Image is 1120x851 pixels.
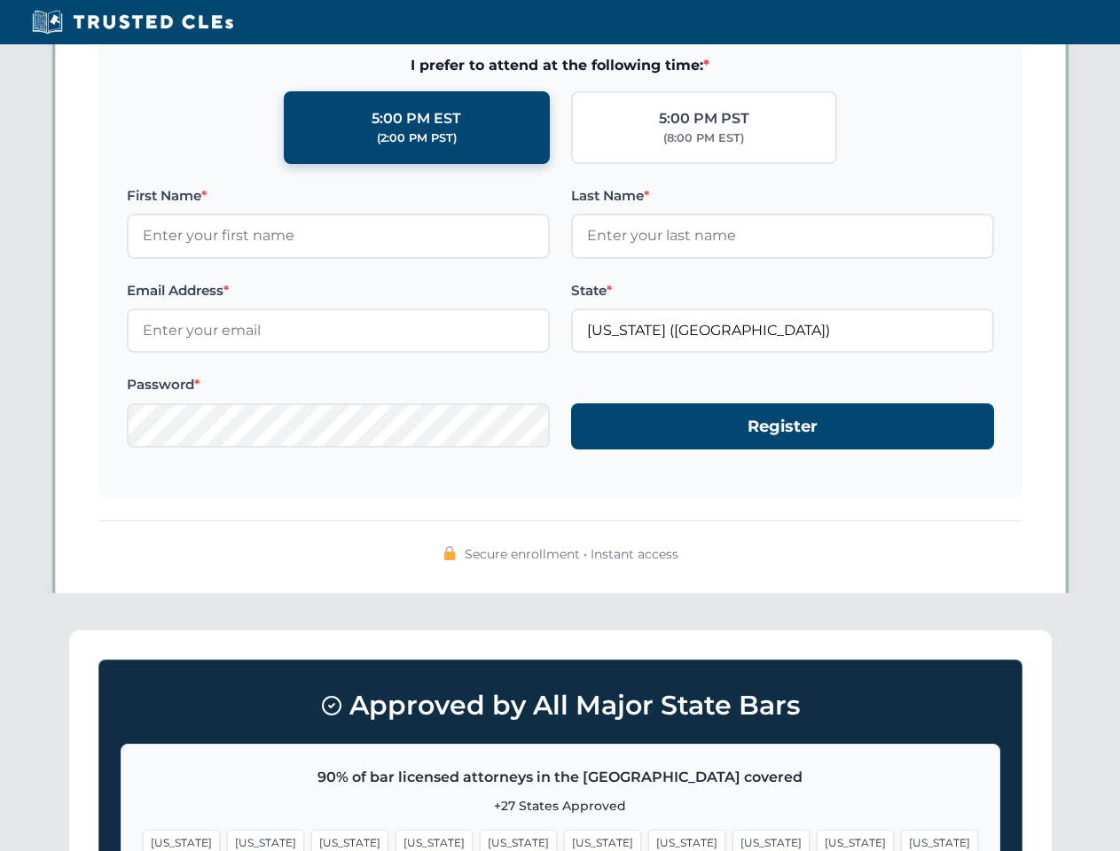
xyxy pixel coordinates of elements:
[465,544,678,564] span: Secure enrollment • Instant access
[127,374,550,395] label: Password
[143,796,978,816] p: +27 States Approved
[127,214,550,258] input: Enter your first name
[127,308,550,353] input: Enter your email
[377,129,457,147] div: (2:00 PM PST)
[443,546,457,560] img: 🔒
[27,9,239,35] img: Trusted CLEs
[571,308,994,353] input: Missouri (MO)
[127,280,550,301] label: Email Address
[121,682,1000,730] h3: Approved by All Major State Bars
[571,214,994,258] input: Enter your last name
[143,766,978,789] p: 90% of bar licensed attorneys in the [GEOGRAPHIC_DATA] covered
[663,129,744,147] div: (8:00 PM EST)
[571,403,994,450] button: Register
[127,54,994,77] span: I prefer to attend at the following time:
[571,280,994,301] label: State
[571,185,994,207] label: Last Name
[127,185,550,207] label: First Name
[372,107,461,130] div: 5:00 PM EST
[659,107,749,130] div: 5:00 PM PST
